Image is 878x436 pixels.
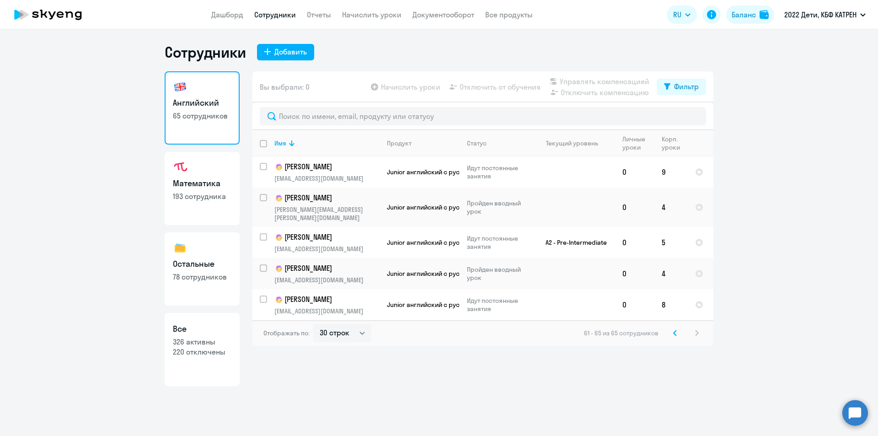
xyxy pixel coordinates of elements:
a: Английский65 сотрудников [165,71,240,145]
p: [PERSON_NAME] [274,161,378,172]
button: RU [667,5,697,24]
span: RU [673,9,681,20]
img: balance [760,10,769,19]
h3: Математика [173,178,231,189]
div: Добавить [274,46,307,57]
span: Junior английский с русскоговорящим преподавателем [387,238,559,247]
td: 8 [654,289,688,320]
p: Пройден вводный урок [467,265,530,282]
p: Пройден вводный урок [467,199,530,215]
a: Начислить уроки [342,10,402,19]
a: child[PERSON_NAME] [274,161,379,172]
p: Идут постоянные занятия [467,296,530,313]
img: child [274,264,284,273]
a: Все326 активны220 отключены [165,313,240,386]
p: [EMAIL_ADDRESS][DOMAIN_NAME] [274,174,379,183]
td: 4 [654,188,688,227]
img: child [274,295,284,304]
p: [PERSON_NAME][EMAIL_ADDRESS][PERSON_NAME][DOMAIN_NAME] [274,205,379,222]
span: Junior английский с русскоговорящим преподавателем [387,269,559,278]
p: 2022 Дети, КБФ КАТРЕН [784,9,857,20]
a: Дашборд [211,10,243,19]
div: Личные уроки [622,135,654,151]
div: Текущий уровень [546,139,598,147]
p: [EMAIL_ADDRESS][DOMAIN_NAME] [274,307,379,315]
p: 326 активны [173,337,231,347]
div: Имя [274,139,379,147]
a: Документооборот [412,10,474,19]
img: child [274,194,284,203]
a: child[PERSON_NAME] [274,294,379,305]
input: Поиск по имени, email, продукту или статусу [260,107,706,125]
img: english [173,80,187,94]
a: child[PERSON_NAME] [274,263,379,274]
button: Добавить [257,44,314,60]
p: 65 сотрудников [173,111,231,121]
td: A2 - Pre-Intermediate [530,227,615,258]
a: Сотрудники [254,10,296,19]
div: Фильтр [674,81,699,92]
td: 4 [654,258,688,289]
td: 0 [615,227,654,258]
a: Отчеты [307,10,331,19]
h3: Английский [173,97,231,109]
p: Идут постоянные занятия [467,164,530,180]
td: 9 [654,156,688,188]
div: Продукт [387,139,412,147]
div: Текущий уровень [537,139,615,147]
img: child [274,233,284,242]
p: Идут постоянные занятия [467,234,530,251]
button: Фильтр [657,79,706,95]
p: [PERSON_NAME] [274,263,378,274]
p: 78 сотрудников [173,272,231,282]
img: child [274,162,284,172]
a: Остальные78 сотрудников [165,232,240,306]
div: Корп. уроки [662,135,687,151]
div: Имя [274,139,286,147]
h1: Сотрудники [165,43,246,61]
span: Отображать по: [263,329,310,337]
a: child[PERSON_NAME] [274,232,379,243]
a: Все продукты [485,10,533,19]
p: [PERSON_NAME] [274,294,378,305]
p: [EMAIL_ADDRESS][DOMAIN_NAME] [274,245,379,253]
td: 5 [654,227,688,258]
div: Статус [467,139,487,147]
p: [PERSON_NAME] [274,193,378,204]
td: 0 [615,188,654,227]
span: Junior английский с русскоговорящим преподавателем [387,203,559,211]
td: 0 [615,289,654,320]
div: Корп. уроки [662,135,681,151]
h3: Все [173,323,231,335]
button: Балансbalance [726,5,774,24]
p: 220 отключены [173,347,231,357]
span: 61 - 65 из 65 сотрудников [584,329,658,337]
p: [EMAIL_ADDRESS][DOMAIN_NAME] [274,276,379,284]
div: Личные уроки [622,135,648,151]
div: Баланс [732,9,756,20]
span: Вы выбрали: 0 [260,81,310,92]
a: child[PERSON_NAME] [274,193,379,204]
div: Продукт [387,139,459,147]
button: 2022 Дети, КБФ КАТРЕН [780,4,870,26]
img: math [173,160,187,175]
p: [PERSON_NAME] [274,232,378,243]
td: 0 [615,258,654,289]
div: Статус [467,139,530,147]
h3: Остальные [173,258,231,270]
a: Математика193 сотрудника [165,152,240,225]
td: 0 [615,156,654,188]
p: 193 сотрудника [173,191,231,201]
img: others [173,241,187,255]
span: Junior английский с русскоговорящим преподавателем [387,301,559,309]
span: Junior английский с русскоговорящим преподавателем [387,168,559,176]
